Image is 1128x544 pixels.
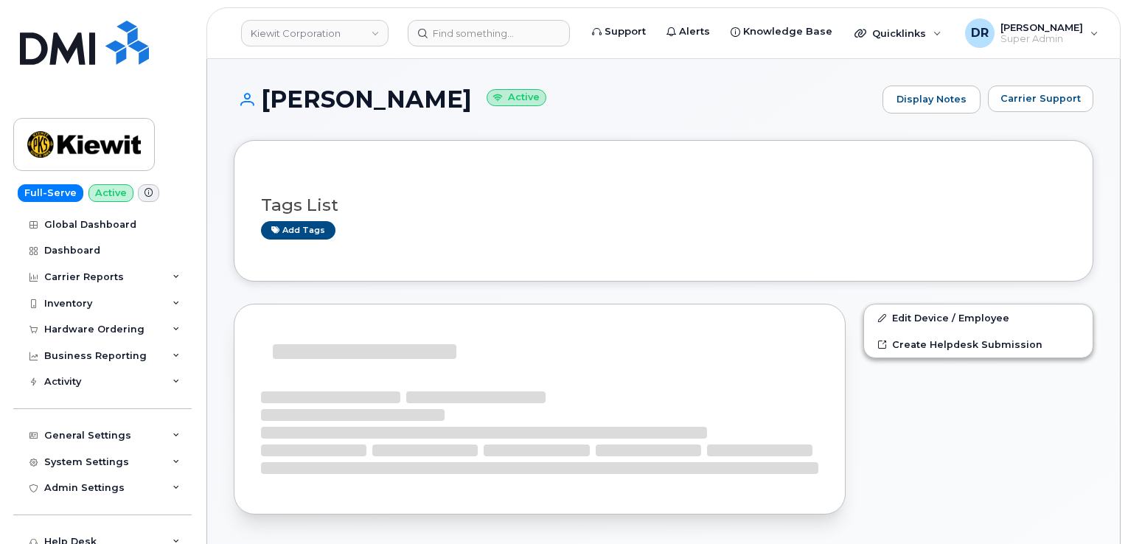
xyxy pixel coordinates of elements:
small: Active [487,89,546,106]
button: Carrier Support [988,86,1093,112]
a: Create Helpdesk Submission [864,331,1093,358]
h3: Tags List [261,196,1066,215]
a: Add tags [261,221,335,240]
span: Carrier Support [1000,91,1081,105]
a: Edit Device / Employee [864,304,1093,331]
h1: [PERSON_NAME] [234,86,875,112]
a: Display Notes [882,86,981,114]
